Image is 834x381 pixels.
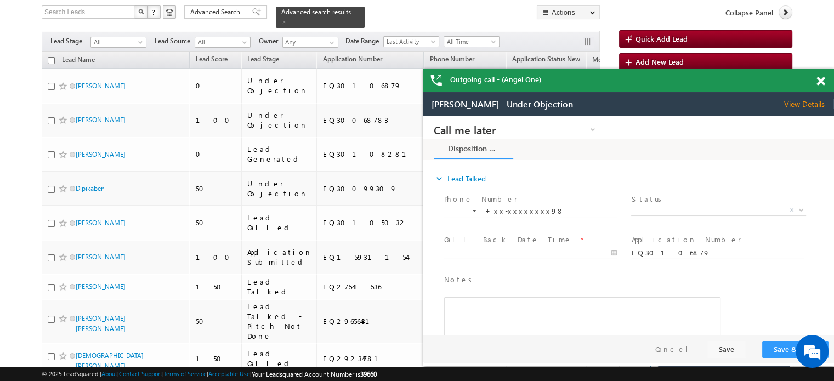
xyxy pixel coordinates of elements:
[42,369,377,379] span: © 2025 LeadSquared | | | | |
[322,81,419,90] div: EQ30106879
[21,78,95,89] label: Phone Number
[383,36,439,47] a: Last Activity
[155,36,195,46] span: Lead Source
[322,55,382,63] span: Application Number
[450,75,541,84] span: Outgoing call - (Angel One)
[322,316,419,326] div: EQ29656431
[317,53,387,67] a: Application Number
[424,53,480,67] a: Phone Number
[361,7,411,17] span: View Details
[208,119,318,129] label: Application Number
[247,349,312,368] div: Lead Called
[196,149,236,159] div: 0
[259,36,282,46] span: Owner
[9,7,150,17] span: [PERSON_NAME] - Under Objection
[247,179,312,198] div: Under Objection
[196,81,236,90] div: 0
[196,184,236,194] div: 50
[367,89,371,99] span: X
[164,370,207,377] a: Terms of Service
[56,54,100,68] a: Lead Name
[11,8,175,20] a: Call me later
[76,282,126,291] a: [PERSON_NAME]
[324,37,337,48] a: Show All Items
[507,53,586,67] a: Application Status New
[322,354,419,363] div: EQ29234781
[247,247,312,267] div: Application Submitted
[208,78,242,89] label: Status
[725,8,773,18] span: Collapse Panel
[587,53,645,67] a: Modified On (sorted descending)
[252,370,377,378] span: Your Leadsquared Account Number is
[247,277,312,297] div: Lead Talked
[101,370,117,377] a: About
[247,144,312,164] div: Lead Generated
[180,5,206,32] div: Minimize live chat window
[76,314,126,333] a: [PERSON_NAME] [PERSON_NAME]
[196,115,236,125] div: 100
[384,37,436,47] span: Last Activity
[322,115,419,125] div: EQ30068783
[119,370,162,377] a: Contact Support
[322,252,419,262] div: EQ15931154
[76,184,105,192] a: Dipikaben
[430,55,474,63] span: Phone Number
[195,37,247,47] span: All
[282,37,338,48] input: Type to Search
[322,282,419,292] div: EQ27541536
[195,37,251,48] a: All
[76,116,126,124] a: [PERSON_NAME]
[512,55,580,63] span: Application Status New
[196,354,236,363] div: 150
[147,5,161,19] button: ?
[14,101,200,289] textarea: Type your message and hit 'Enter'
[444,36,500,47] a: All Time
[208,370,250,377] a: Acceptable Use
[360,370,377,378] span: 39660
[247,110,312,130] div: Under Objection
[76,351,144,370] a: [DEMOGRAPHIC_DATA][PERSON_NAME]
[196,282,236,292] div: 150
[242,53,285,67] a: Lead Stage
[50,36,90,46] span: Lead Stage
[152,7,157,16] span: ?
[90,37,146,48] a: All
[48,57,55,64] input: Check all records
[138,9,144,14] img: Search
[76,219,126,227] a: [PERSON_NAME]
[21,119,149,129] label: Call Back Date Time
[11,24,90,43] a: Disposition Form
[190,7,243,17] span: Advanced Search
[19,58,46,72] img: d_60004797649_company_0_60004797649
[537,5,600,19] button: Actions
[247,302,312,341] div: Lead Talked - Pitch Not Done
[247,55,279,63] span: Lead Stage
[196,218,236,228] div: 50
[196,55,228,63] span: Lead Score
[322,218,419,228] div: EQ30105032
[444,37,496,47] span: All Time
[592,55,629,64] span: Modified On
[11,9,151,19] span: Call me later
[76,82,126,90] a: [PERSON_NAME]
[196,316,236,326] div: 50
[247,213,312,232] div: Lead Called
[76,253,126,261] a: [PERSON_NAME]
[149,298,199,313] em: Start Chat
[247,76,312,95] div: Under Objection
[196,252,236,262] div: 100
[57,58,184,72] div: Chat with us now
[11,58,22,69] i: expand_more
[21,181,298,243] div: Rich Text Editor, 40788eee-0fb2-11ec-a811-0adc8a9d82c2__tab1__section1__Notes__Lead__0_lsq-form-m...
[281,8,351,16] span: Advanced search results
[11,53,63,73] a: expand_moreLead Talked
[322,184,419,194] div: EQ30099309
[91,37,143,47] span: All
[21,159,53,169] label: Notes
[76,150,126,158] a: [PERSON_NAME]
[345,36,383,46] span: Date Range
[322,149,419,159] div: EQ30108281
[636,57,684,66] span: Add New Lead
[190,53,233,67] a: Lead Score
[636,34,688,43] span: Quick Add Lead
